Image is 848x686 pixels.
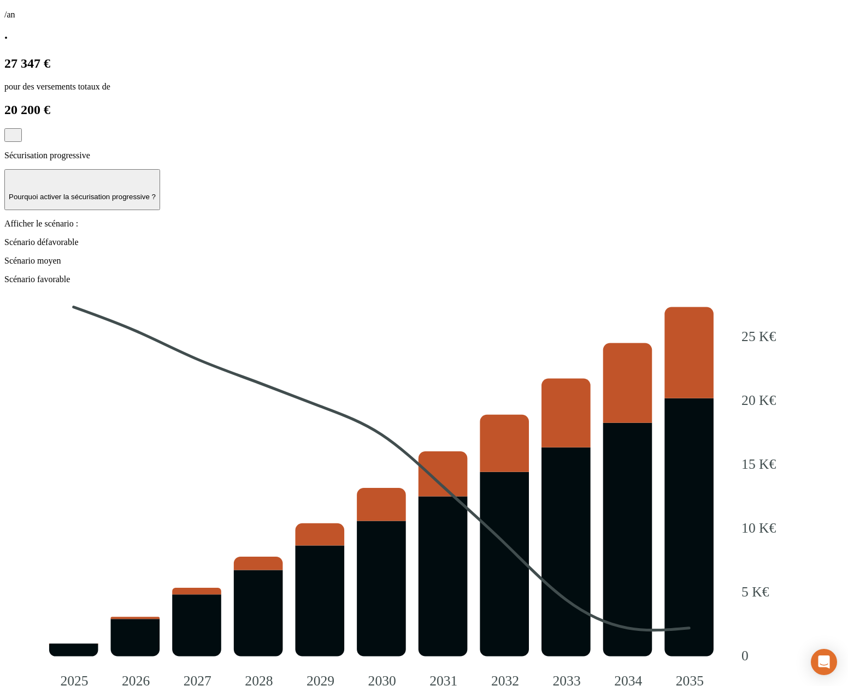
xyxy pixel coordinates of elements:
p: Scénario moyen [4,256,844,266]
h2: 27 347 € [4,56,844,71]
tspan: 20 K€ [741,392,776,408]
p: Pourquoi activer la sécurisation progressive ? [9,193,156,201]
p: Sécurisation progressive [4,151,844,160]
h2: · [4,31,844,45]
tspan: 0 [741,648,749,664]
tspan: 10 K€ [741,520,776,536]
p: Scénario favorable [4,275,844,284]
button: Pourquoi activer la sécurisation progressive ? [4,169,160,210]
tspan: 25 K€ [741,329,776,344]
p: Scénario défavorable [4,237,844,247]
h2: 20 200 € [4,103,844,117]
p: /an [4,10,844,20]
tspan: 15 K€ [741,456,776,472]
p: pour des versements totaux de [4,82,844,92]
div: Open Intercom Messenger [811,649,837,675]
p: Afficher le scénario : [4,219,844,229]
tspan: 5 K€ [741,584,769,600]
